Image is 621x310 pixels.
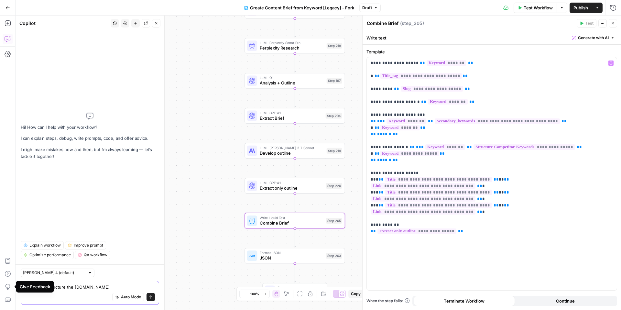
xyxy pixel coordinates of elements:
span: Combine Brief [260,220,323,226]
div: LLM · Perplexity Sonar ProPerplexity ResearchStep 218 [245,38,345,53]
div: Review Title Selection [245,3,345,18]
g: Edge from step_202 to step_218 [294,18,296,37]
span: Draft [362,5,372,11]
a: When the step fails: [366,298,410,304]
span: LLM · O1 [260,75,324,80]
span: Review Title Selection [260,10,323,16]
g: Edge from step_204 to step_219 [294,124,296,142]
span: Explain workflow [29,242,61,248]
p: Hi! How can I help with your workflow? [21,124,159,131]
button: Improve prompt [65,241,106,249]
g: Edge from step_203 to end [294,263,296,282]
div: Copilot [19,20,109,27]
div: Step 204 [326,113,342,119]
button: Optimize performance [21,251,74,259]
div: Step 220 [326,183,342,189]
div: Step 203 [326,253,342,259]
div: Write text [363,31,621,44]
span: Test [585,20,594,26]
label: Template [366,49,617,55]
input: Claude Sonnet 4 (default) [23,270,85,276]
span: Generate with AI [578,35,609,41]
span: LLM · GPT-4.1 [260,180,323,185]
span: Develop outline [260,150,324,156]
button: QA workflow [75,251,110,259]
span: Improve prompt [74,242,103,248]
span: Test Workflow [524,5,553,11]
textarea: i want to restructure the [DOMAIN_NAME] [25,284,155,290]
span: Write Liquid Text [260,215,323,220]
button: Copy [348,290,363,298]
span: 100% [250,291,259,296]
div: LLM · O1Analysis + OutlineStep 197 [245,73,345,88]
span: QA workflow [84,252,107,258]
span: Format JSON [260,250,323,255]
button: Generate with AI [570,34,617,42]
g: Edge from step_220 to step_205 [294,194,296,212]
button: Continue [515,296,616,306]
button: Test [577,19,596,28]
button: Auto Mode [112,293,144,301]
button: Draft [359,4,381,12]
span: JSON [260,255,323,261]
span: End [278,285,321,290]
button: Test Workflow [514,3,557,13]
span: LLM · Perplexity Sonar Pro [260,40,324,45]
div: Step 218 [327,43,342,49]
button: Publish [570,3,592,13]
span: Terminate Workflow [444,298,485,304]
span: LLM · GPT-4.1 [260,110,323,116]
div: Step 219 [327,148,342,154]
span: Extract Brief [260,115,323,121]
div: LLM · [PERSON_NAME] 3.7 SonnetDevelop outlineStep 219 [245,143,345,159]
div: EndOutput [245,283,345,298]
g: Edge from step_218 to step_197 [294,53,296,72]
p: I might make mistakes now and then, but I’m always learning — let’s tackle it together! [21,146,159,160]
span: Copy [351,291,361,297]
div: Step 205 [326,218,342,224]
span: Continue [556,298,575,304]
button: Explain workflow [21,241,64,249]
g: Edge from step_197 to step_204 [294,88,296,107]
span: Publish [573,5,588,11]
span: Create Content Brief from Keyword [Legacy] - Fork [250,5,354,11]
span: Optimize performance [29,252,71,258]
span: Perplexity Research [260,45,324,51]
g: Edge from step_219 to step_220 [294,159,296,177]
span: ( step_205 ) [400,20,424,27]
button: Create Content Brief from Keyword [Legacy] - Fork [240,3,358,13]
div: LLM · GPT-4.1Extract BriefStep 204 [245,108,345,124]
g: Edge from step_205 to step_203 [294,228,296,247]
span: Analysis + Outline [260,80,324,86]
p: I can explain steps, debug, write prompts, code, and offer advice. [21,135,159,142]
div: Format JSONJSONStep 203 [245,248,345,263]
span: LLM · [PERSON_NAME] 3.7 Sonnet [260,145,324,150]
span: Auto Mode [121,294,141,300]
div: Step 197 [327,78,342,83]
span: Extract only outline [260,185,323,191]
div: Write Liquid TextCombine BriefStep 205 [245,213,345,228]
textarea: Combine Brief [367,20,398,27]
div: LLM · GPT-4.1Extract only outlineStep 220 [245,178,345,194]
